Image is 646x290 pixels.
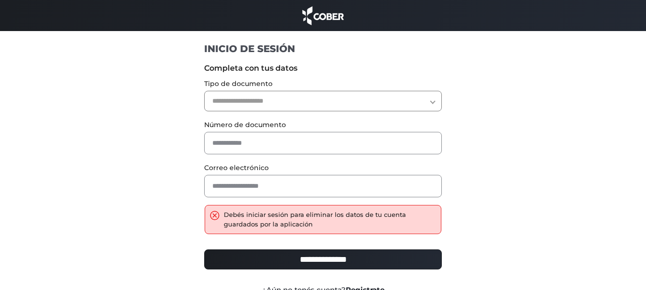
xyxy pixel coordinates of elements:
[204,120,442,130] label: Número de documento
[204,163,442,173] label: Correo electrónico
[204,79,442,89] label: Tipo de documento
[204,43,442,55] h1: INICIO DE SESIÓN
[300,5,347,26] img: cober_marca.png
[224,210,436,229] div: Debés iniciar sesión para eliminar los datos de tu cuenta guardados por la aplicación
[204,63,442,74] label: Completa con tus datos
